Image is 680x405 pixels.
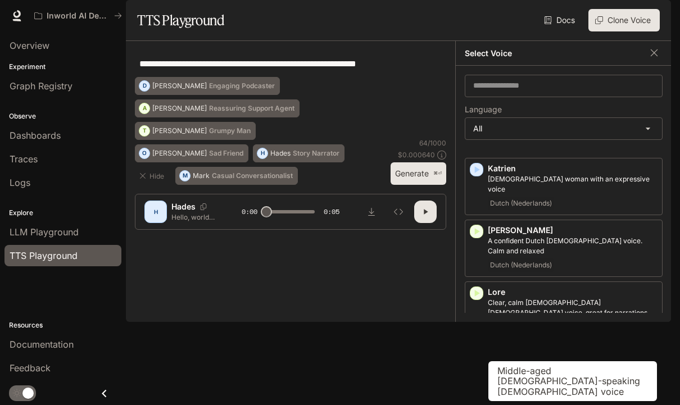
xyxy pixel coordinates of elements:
[465,106,502,113] p: Language
[135,167,171,185] button: Hide
[171,212,215,222] p: Hello, world! What a wonderful day to be a text-to-speech model!
[209,83,275,89] p: Engaging Podcaster
[175,167,298,185] button: MMarkCasual Conversationalist
[135,99,300,117] button: A[PERSON_NAME]Reassuring Support Agent
[193,172,210,179] p: Mark
[488,258,554,272] span: Dutch (Nederlands)
[209,105,294,112] p: Reassuring Support Agent
[387,201,410,223] button: Inspect
[488,197,554,210] span: Dutch (Nederlands)
[135,77,280,95] button: D[PERSON_NAME]Engaging Podcaster
[488,361,657,401] div: Middle-aged [DEMOGRAPHIC_DATA]-speaking [DEMOGRAPHIC_DATA] voice
[147,203,165,221] div: H
[542,9,579,31] a: Docs
[196,203,211,210] button: Copy Voice ID
[139,144,149,162] div: O
[152,128,207,134] p: [PERSON_NAME]
[488,225,658,236] p: [PERSON_NAME]
[270,150,291,157] p: Hades
[488,163,658,174] p: Katrien
[137,9,224,31] h1: TTS Playground
[488,236,658,256] p: A confident Dutch male voice. Calm and relaxed
[242,206,257,217] span: 0:00
[152,150,207,157] p: [PERSON_NAME]
[139,99,149,117] div: A
[488,298,658,318] p: Clear, calm Dutch female voice, great for narrations and professional use cases
[135,122,256,140] button: T[PERSON_NAME]Grumpy Man
[360,201,383,223] button: Download audio
[135,144,248,162] button: O[PERSON_NAME]Sad Friend
[212,172,293,179] p: Casual Conversationalist
[152,105,207,112] p: [PERSON_NAME]
[180,167,190,185] div: M
[47,11,110,21] p: Inworld AI Demos
[29,4,127,27] button: All workspaces
[488,286,658,298] p: Lore
[419,138,446,148] p: 64 / 1000
[293,150,339,157] p: Story Narrator
[139,122,149,140] div: T
[152,83,207,89] p: [PERSON_NAME]
[253,144,344,162] button: HHadesStory Narrator
[488,174,658,194] p: Dutch woman with an expressive voice
[324,206,339,217] span: 0:05
[433,170,442,177] p: ⌘⏎
[391,162,446,185] button: Generate⌘⏎
[465,118,662,139] div: All
[209,150,243,157] p: Sad Friend
[588,9,660,31] button: Clone Voice
[209,128,251,134] p: Grumpy Man
[171,201,196,212] p: Hades
[257,144,268,162] div: H
[139,77,149,95] div: D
